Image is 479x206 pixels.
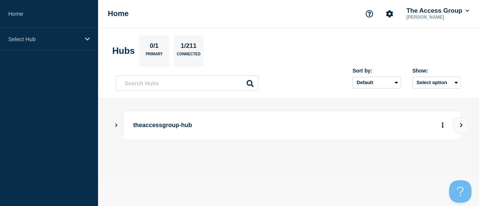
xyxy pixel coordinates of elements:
div: Show: [412,68,461,74]
button: More actions [438,119,448,132]
p: theaccessgroup-hub [133,119,326,132]
p: 0/1 [147,42,162,52]
p: [PERSON_NAME] [405,15,471,20]
div: Sort by: [353,68,401,74]
input: Search Hubs [116,76,258,91]
iframe: Help Scout Beacon - Open [449,180,472,203]
button: Account settings [382,6,397,22]
h1: Home [108,9,129,18]
button: Support [361,6,377,22]
button: Show Connected Hubs [115,123,118,128]
p: Select Hub [8,36,80,42]
p: Connected [177,52,200,60]
h2: Hubs [112,46,135,56]
p: Primary [146,52,163,60]
p: 1/211 [178,42,199,52]
button: The Access Group [405,7,471,15]
button: Select option [412,77,461,89]
select: Sort by [353,77,401,89]
button: View [453,118,468,133]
